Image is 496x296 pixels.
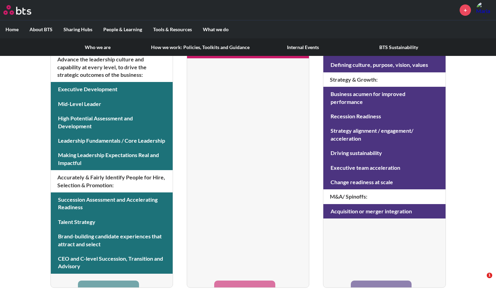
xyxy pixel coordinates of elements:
span: 1 [487,273,492,278]
label: People & Learning [98,21,148,38]
h4: Advance the leadership culture and capability at every level, to drive the strategic outcomes of ... [51,52,173,82]
img: Maria Campillo [476,2,493,18]
a: Profile [476,2,493,18]
iframe: Intercom live chat [473,273,489,289]
label: About BTS [24,21,58,38]
label: Tools & Resources [148,21,197,38]
label: What we do [197,21,234,38]
img: BTS Logo [3,5,31,15]
h4: M&A/ Spinoffs : [323,189,445,204]
label: Sharing Hubs [58,21,98,38]
h4: Strategy & Growth : [323,72,445,87]
a: + [460,4,471,16]
h4: Accurately & Fairly Identify People for Hire, Selection & Promotion : [51,170,173,192]
a: Go home [3,5,44,15]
